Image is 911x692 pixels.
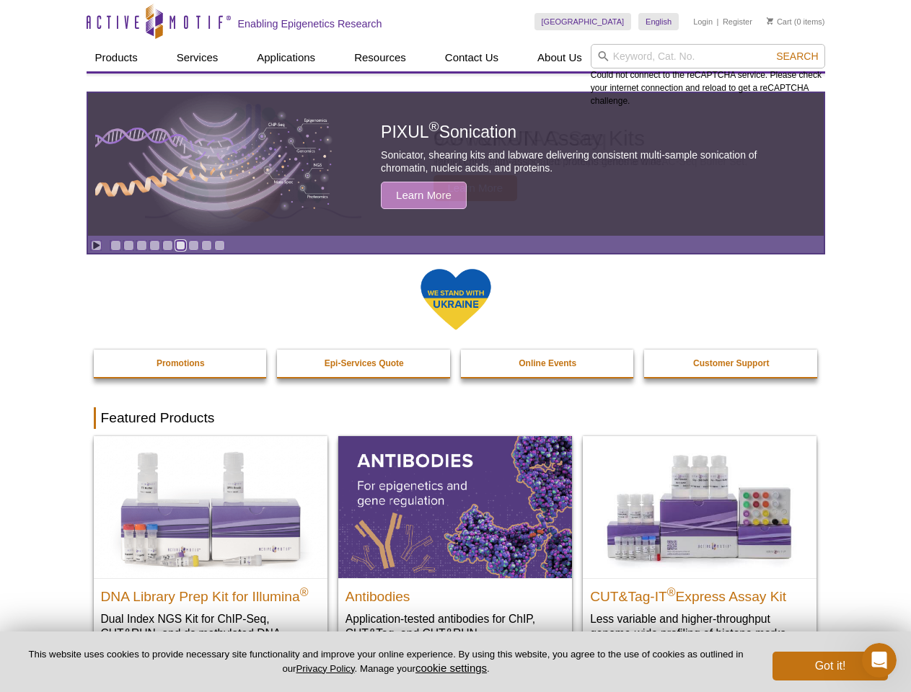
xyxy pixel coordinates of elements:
img: All Antibodies [338,436,572,577]
img: Your Cart [767,17,773,25]
a: Promotions [94,350,268,377]
a: Go to slide 3 [136,240,147,251]
sup: ® [429,120,439,135]
a: PIXUL sonication PIXUL®Sonication Sonicator, shearing kits and labware delivering consistent mult... [88,93,824,236]
a: Go to slide 4 [149,240,160,251]
a: Services [168,44,227,71]
button: Got it! [773,652,888,680]
button: cookie settings [415,662,487,674]
p: Sonicator, shearing kits and labware delivering consistent multi-sample sonication of chromatin, ... [381,148,791,174]
a: Login [693,17,713,27]
a: Products [87,44,146,71]
a: Contact Us [436,44,507,71]
li: (0 items) [767,13,825,30]
sup: ® [300,585,309,598]
button: Search [772,50,822,63]
a: Resources [346,44,415,71]
a: Epi-Services Quote [277,350,452,377]
h2: Enabling Epigenetics Research [238,17,382,30]
input: Keyword, Cat. No. [591,44,825,68]
p: Less variable and higher-throughput genome-wide profiling of histone marks​. [590,611,809,641]
img: PIXUL sonication [95,92,333,236]
a: Applications [248,44,324,71]
sup: ® [667,585,676,598]
p: Application-tested antibodies for ChIP, CUT&Tag, and CUT&RUN. [346,611,565,641]
a: Online Events [461,350,635,377]
a: All Antibodies Antibodies Application-tested antibodies for ChIP, CUT&Tag, and CUT&RUN. [338,436,572,655]
strong: Promotions [157,358,205,368]
div: Could not connect to the reCAPTCHA service. Please check your internet connection and reload to g... [591,44,825,107]
span: PIXUL Sonication [381,123,516,141]
a: Go to slide 1 [110,240,121,251]
img: We Stand With Ukraine [420,267,492,332]
a: Go to slide 9 [214,240,225,251]
li: | [717,13,719,30]
a: CUT&Tag-IT® Express Assay Kit CUT&Tag-IT®Express Assay Kit Less variable and higher-throughput ge... [583,436,817,655]
h2: Featured Products [94,407,818,429]
a: Go to slide 5 [162,240,173,251]
a: Go to slide 7 [188,240,199,251]
a: Customer Support [644,350,819,377]
span: Search [776,50,818,62]
a: Register [723,17,752,27]
h2: DNA Library Prep Kit for Illumina [101,582,320,604]
a: Cart [767,17,792,27]
h2: Antibodies [346,582,565,604]
a: Go to slide 6 [175,240,186,251]
article: PIXUL Sonication [88,93,824,236]
img: DNA Library Prep Kit for Illumina [94,436,327,577]
a: English [638,13,679,30]
h2: CUT&Tag-IT Express Assay Kit [590,582,809,604]
strong: Customer Support [693,358,769,368]
a: Toggle autoplay [91,240,102,251]
iframe: Intercom live chat [862,643,897,678]
strong: Online Events [519,358,576,368]
a: [GEOGRAPHIC_DATA] [534,13,632,30]
p: Dual Index NGS Kit for ChIP-Seq, CUT&RUN, and ds methylated DNA assays. [101,611,320,655]
a: Go to slide 8 [201,240,212,251]
a: About Us [529,44,591,71]
p: This website uses cookies to provide necessary site functionality and improve your online experie... [23,648,749,675]
strong: Epi-Services Quote [325,358,404,368]
img: CUT&Tag-IT® Express Assay Kit [583,436,817,577]
a: Go to slide 2 [123,240,134,251]
a: DNA Library Prep Kit for Illumina DNA Library Prep Kit for Illumina® Dual Index NGS Kit for ChIP-... [94,436,327,669]
span: Learn More [381,182,467,209]
a: Privacy Policy [296,663,354,674]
